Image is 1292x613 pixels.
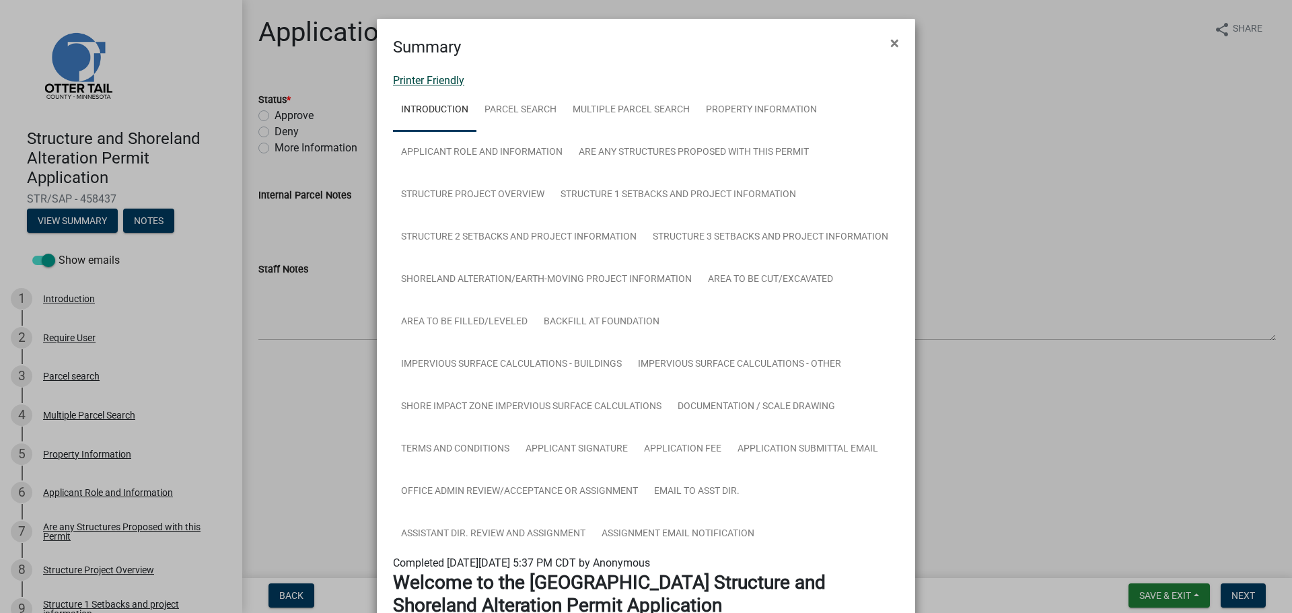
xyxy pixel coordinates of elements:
[636,428,729,471] a: Application Fee
[630,343,849,386] a: Impervious Surface Calculations - Other
[393,513,594,556] a: Assistant Dir. Review and Assignment
[645,216,896,259] a: Structure 3 Setbacks and project information
[517,428,636,471] a: Applicant Signature
[700,258,841,301] a: Area to be Cut/Excavated
[393,89,476,132] a: Introduction
[571,131,817,174] a: Are any Structures Proposed with this Permit
[393,428,517,471] a: Terms and Conditions
[552,174,804,217] a: Structure 1 Setbacks and project information
[646,470,748,513] a: Email to Asst Dir.
[890,34,899,52] span: ×
[393,35,461,59] h4: Summary
[393,343,630,386] a: Impervious Surface Calculations - Buildings
[476,89,565,132] a: Parcel search
[729,428,886,471] a: Application Submittal Email
[393,386,670,429] a: Shore Impact Zone Impervious Surface Calculations
[698,89,825,132] a: Property Information
[670,386,843,429] a: Documentation / Scale Drawing
[393,258,700,301] a: Shoreland Alteration/Earth-Moving Project Information
[393,174,552,217] a: Structure Project Overview
[393,74,464,87] a: Printer Friendly
[393,131,571,174] a: Applicant Role and Information
[536,301,668,344] a: Backfill at foundation
[880,24,910,62] button: Close
[565,89,698,132] a: Multiple Parcel Search
[393,301,536,344] a: Area to be Filled/Leveled
[393,216,645,259] a: Structure 2 Setbacks and project information
[393,470,646,513] a: Office Admin Review/Acceptance or Assignment
[393,556,650,569] span: Completed [DATE][DATE] 5:37 PM CDT by Anonymous
[594,513,762,556] a: Assignment Email Notification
